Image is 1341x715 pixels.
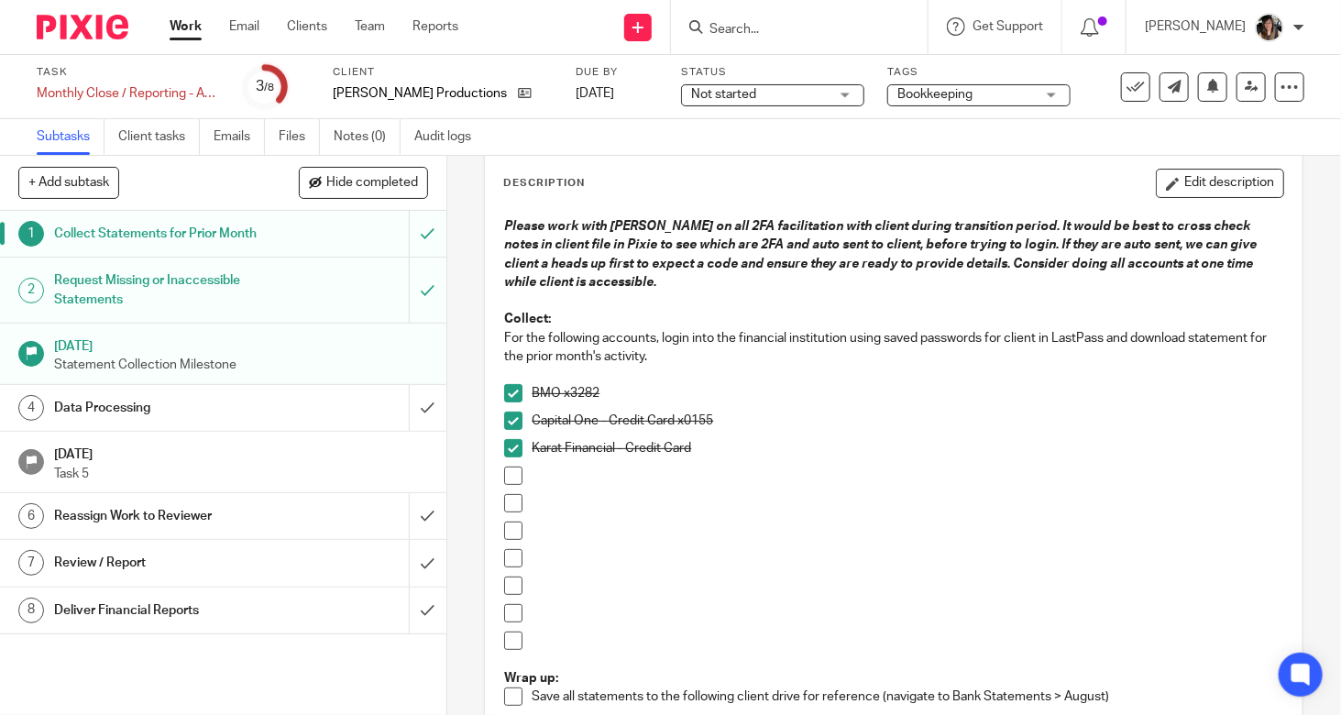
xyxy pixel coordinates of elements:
label: Due by [576,65,658,80]
div: Monthly Close / Reporting - August [37,84,220,103]
div: 3 [256,76,274,97]
div: 8 [18,598,44,623]
span: Bookkeeping [897,88,973,101]
a: Email [229,17,259,36]
em: Please work with [PERSON_NAME] on all 2FA facilitation with client during transition period. It w... [504,220,1259,289]
span: [DATE] [576,87,614,100]
p: [PERSON_NAME] [1145,17,1246,36]
h1: [DATE] [54,441,428,464]
label: Tags [887,65,1071,80]
label: Client [333,65,553,80]
img: Pixie [37,15,128,39]
p: Statement Collection Milestone [54,356,428,374]
span: Get Support [973,20,1043,33]
h1: [DATE] [54,333,428,356]
div: 4 [18,395,44,421]
div: 6 [18,503,44,529]
p: Save all statements to the following client drive for reference (navigate to Bank Statements > Au... [532,687,1283,706]
strong: Wrap up: [504,672,558,685]
a: Client tasks [118,119,200,155]
a: Work [170,17,202,36]
div: 2 [18,278,44,303]
div: 7 [18,550,44,576]
button: Hide completed [299,167,428,198]
a: Team [355,17,385,36]
h1: Review / Report [54,549,279,577]
small: /8 [264,82,274,93]
p: Task 5 [54,465,428,483]
div: 1 [18,221,44,247]
label: Task [37,65,220,80]
button: Edit description [1156,169,1284,198]
label: Status [681,65,864,80]
span: Hide completed [326,176,418,191]
input: Search [708,22,873,38]
p: Karat Financial - Credit Card [532,439,1283,457]
h1: Deliver Financial Reports [54,597,279,624]
button: + Add subtask [18,167,119,198]
h1: Reassign Work to Reviewer [54,502,279,530]
p: Description [503,176,585,191]
a: Reports [412,17,458,36]
a: Emails [214,119,265,155]
h1: Collect Statements for Prior Month [54,220,279,247]
p: For the following accounts, login into the financial institution using saved passwords for client... [504,329,1283,367]
span: Not started [691,88,756,101]
a: Notes (0) [334,119,401,155]
p: Capital One - Credit Card x0155 [532,412,1283,430]
strong: Collect: [504,313,551,325]
img: IMG_2906.JPEG [1255,13,1284,42]
h1: Data Processing [54,394,279,422]
a: Files [279,119,320,155]
a: Clients [287,17,327,36]
p: [PERSON_NAME] Productions Inc. [333,84,509,103]
h1: Request Missing or Inaccessible Statements [54,267,279,313]
p: BMO x3282 [532,384,1283,402]
a: Audit logs [414,119,485,155]
a: Subtasks [37,119,104,155]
